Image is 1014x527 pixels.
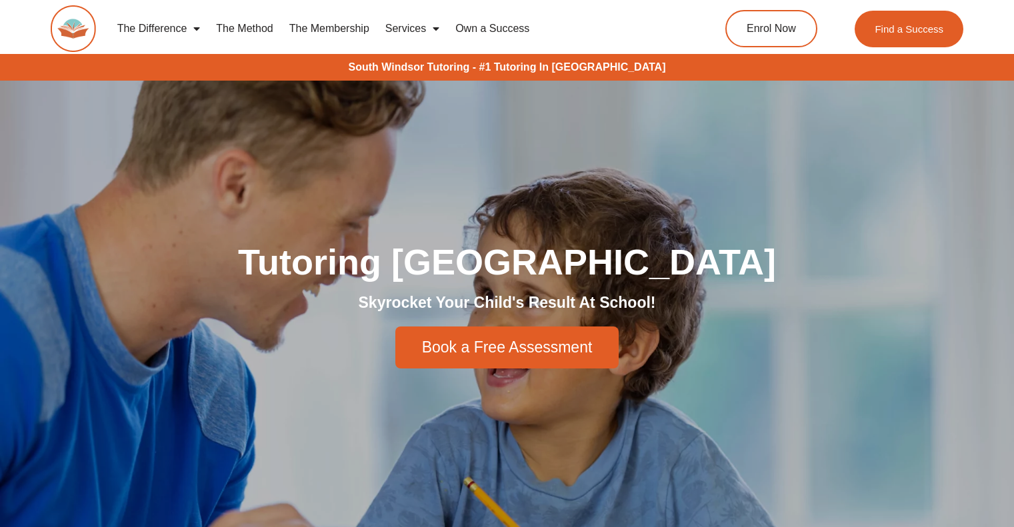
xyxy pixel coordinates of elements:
[422,340,593,355] span: Book a Free Assessment
[395,326,619,368] a: Book a Free Assessment
[134,293,881,313] h2: Skyrocket Your Child's Result At School!
[875,24,943,34] span: Find a Success
[377,13,447,44] a: Services
[747,23,796,34] span: Enrol Now
[855,11,963,47] a: Find a Success
[109,13,209,44] a: The Difference
[208,13,281,44] a: The Method
[447,13,537,44] a: Own a Success
[109,13,673,44] nav: Menu
[725,10,817,47] a: Enrol Now
[134,244,881,280] h1: Tutoring [GEOGRAPHIC_DATA]
[281,13,377,44] a: The Membership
